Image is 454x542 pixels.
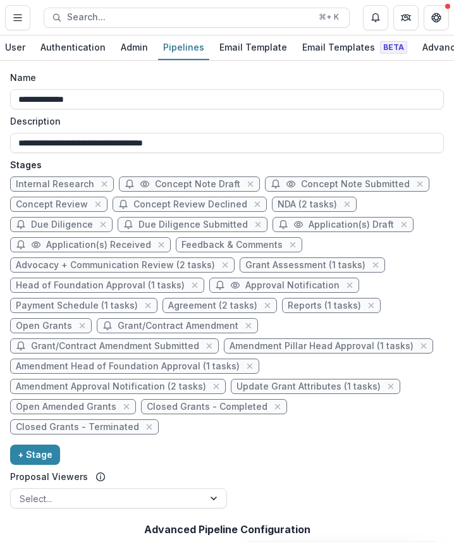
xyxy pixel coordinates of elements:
span: Application(s) Received [46,240,151,250]
span: Concept Review Declined [133,199,247,210]
span: Approval Notification [245,280,340,291]
h2: Advanced Pipeline Configuration [144,524,310,536]
span: Grant/Contract Amendment [118,321,238,331]
span: Amendment Approval Notification (2 tasks) [16,381,206,392]
button: close [243,360,256,373]
span: Due Diligence [31,219,93,230]
button: close [97,218,109,231]
div: Email Template [214,38,292,56]
button: close [210,380,223,393]
span: Grant/Contract Amendment Submitted [31,341,199,352]
span: Head of Foundation Approval (1 tasks) [16,280,185,291]
button: + Stage [10,445,60,465]
span: Due Diligence Submitted [138,219,248,230]
button: close [251,198,264,211]
span: Closed Grants - Terminated [16,422,139,433]
button: close [417,340,430,352]
label: Proposal Viewers [10,470,88,483]
span: Update Grant Attributes (1 tasks) [236,381,381,392]
span: Amendment Pillar Head Approval (1 tasks) [230,341,414,352]
button: close [384,380,397,393]
button: Search... [44,8,350,28]
button: close [244,178,257,190]
a: Email Template [214,35,292,60]
label: Description [10,114,436,128]
button: close [142,299,154,312]
p: Stages [10,158,444,171]
span: Amendment Head of Foundation Approval (1 tasks) [16,361,240,372]
span: Advocacy + Communication Review (2 tasks) [16,260,215,271]
span: Open Grants [16,321,72,331]
span: Closed Grants - Completed [147,402,267,412]
span: Feedback & Comments [181,240,283,250]
span: Concept Note Submitted [301,179,410,190]
span: Application(s) Draft [309,219,394,230]
button: close [98,178,111,190]
button: close [203,340,216,352]
button: close [143,421,156,433]
button: close [369,259,382,271]
button: close [219,259,231,271]
button: close [92,198,104,211]
button: close [261,299,274,312]
button: close [271,400,284,413]
button: Notifications [363,5,388,30]
div: ⌘ + K [316,10,341,24]
span: Reports (1 tasks) [288,300,361,311]
a: Email Templates Beta [297,35,412,60]
button: close [188,279,201,292]
button: close [242,319,255,332]
button: close [365,299,377,312]
div: Pipelines [158,38,209,56]
p: Name [10,71,36,84]
div: Admin [116,38,153,56]
button: close [252,218,264,231]
div: Authentication [35,38,111,56]
span: Internal Research [16,179,94,190]
a: Admin [116,35,153,60]
span: Beta [380,41,407,54]
button: Toggle Menu [5,5,30,30]
button: close [155,238,168,251]
span: Payment Schedule (1 tasks) [16,300,138,311]
button: close [341,198,353,211]
span: Open Amended Grants [16,402,116,412]
button: close [343,279,356,292]
button: close [286,238,299,251]
div: Email Templates [297,38,412,56]
span: Agreement (2 tasks) [168,300,257,311]
span: Search... [67,12,311,23]
button: close [414,178,426,190]
button: close [120,400,133,413]
span: Concept Review [16,199,88,210]
button: close [76,319,89,332]
span: NDA (2 tasks) [278,199,337,210]
span: Concept Note Draft [155,179,240,190]
button: Partners [393,5,419,30]
button: close [398,218,410,231]
span: Grant Assessment (1 tasks) [245,260,365,271]
a: Pipelines [158,35,209,60]
button: Get Help [424,5,449,30]
a: Authentication [35,35,111,60]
